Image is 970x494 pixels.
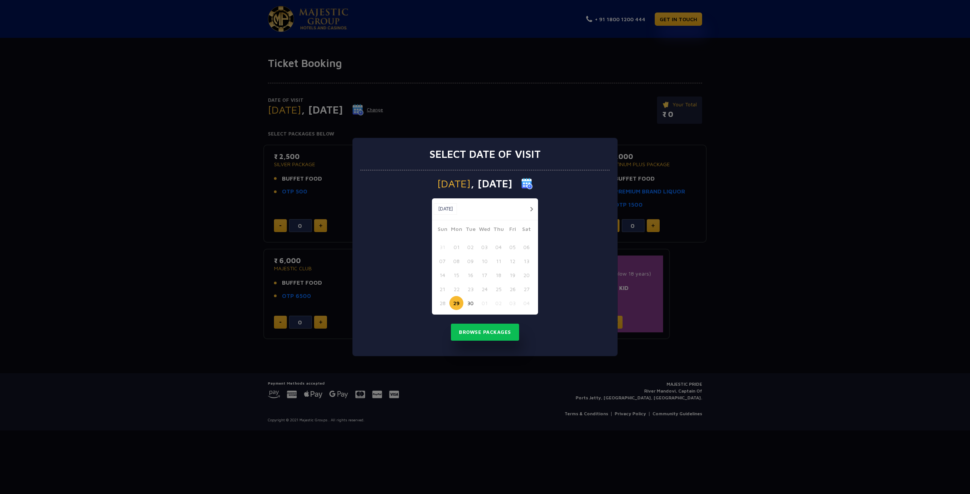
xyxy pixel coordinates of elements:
button: 04 [519,296,533,310]
button: 02 [491,296,505,310]
button: 29 [449,296,463,310]
button: 26 [505,282,519,296]
button: 04 [491,240,505,254]
button: 09 [463,254,477,268]
button: 21 [435,282,449,296]
button: 01 [449,240,463,254]
span: , [DATE] [471,178,512,189]
button: 20 [519,268,533,282]
span: Thu [491,225,505,235]
button: 11 [491,254,505,268]
img: calender icon [521,178,533,189]
button: 18 [491,268,505,282]
button: Browse Packages [451,324,519,341]
span: Sun [435,225,449,235]
span: [DATE] [437,178,471,189]
button: 31 [435,240,449,254]
button: 28 [435,296,449,310]
button: 23 [463,282,477,296]
button: 13 [519,254,533,268]
button: [DATE] [434,203,457,215]
button: 19 [505,268,519,282]
button: 03 [477,240,491,254]
span: Sat [519,225,533,235]
button: 27 [519,282,533,296]
button: 17 [477,268,491,282]
button: 30 [463,296,477,310]
span: Wed [477,225,491,235]
button: 15 [449,268,463,282]
button: 03 [505,296,519,310]
span: Mon [449,225,463,235]
button: 05 [505,240,519,254]
button: 25 [491,282,505,296]
span: Tue [463,225,477,235]
button: 22 [449,282,463,296]
button: 10 [477,254,491,268]
button: 06 [519,240,533,254]
span: Fri [505,225,519,235]
button: 01 [477,296,491,310]
button: 24 [477,282,491,296]
button: 16 [463,268,477,282]
button: 02 [463,240,477,254]
button: 14 [435,268,449,282]
button: 12 [505,254,519,268]
button: 08 [449,254,463,268]
h3: Select date of visit [429,148,541,161]
button: 07 [435,254,449,268]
